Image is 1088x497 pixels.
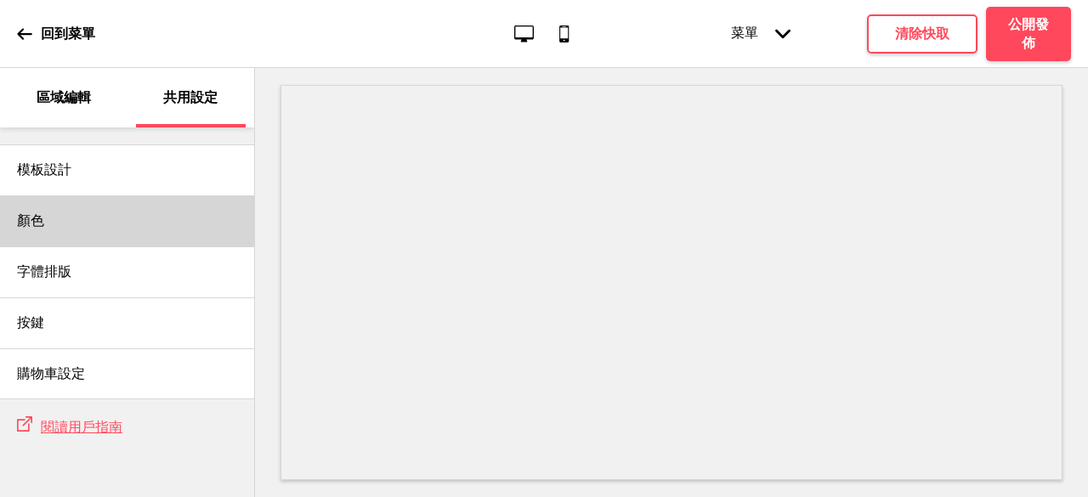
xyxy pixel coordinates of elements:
[41,25,95,43] p: 回到菜單
[17,161,71,179] h4: 模板設計
[986,7,1071,61] button: 公開發佈
[895,25,949,43] h4: 清除快取
[17,313,44,332] h4: 按鍵
[32,419,122,435] a: 閱讀用戶指南
[867,14,977,54] button: 清除快取
[17,212,44,230] h4: 顏色
[41,419,122,435] span: 閱讀用戶指南
[1003,15,1054,53] h4: 公開發佈
[17,11,95,57] a: 回到菜單
[17,364,85,383] h4: 購物車設定
[163,88,218,107] p: 共用設定
[17,263,71,281] h4: 字體排版
[37,88,91,107] p: 區域編輯
[714,8,807,59] div: 菜單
